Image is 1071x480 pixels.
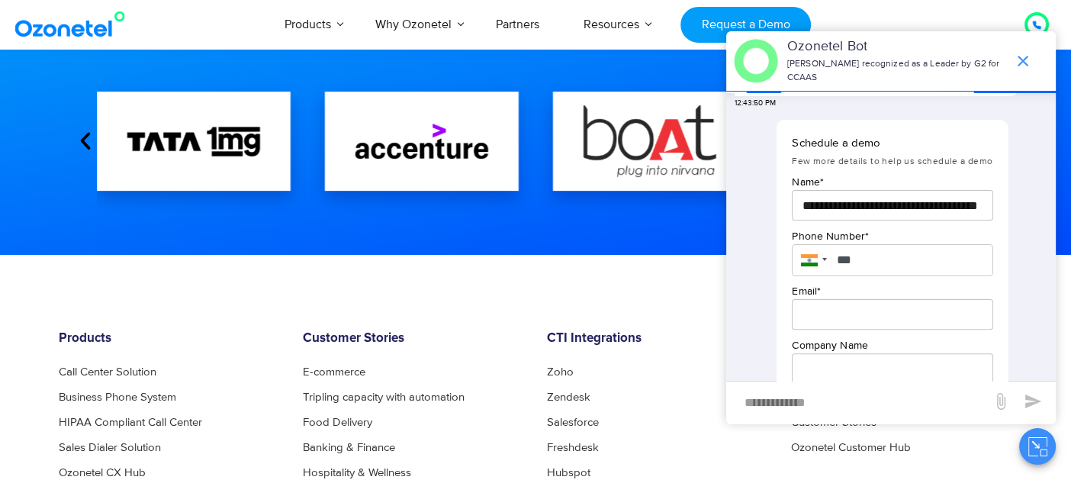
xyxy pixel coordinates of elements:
[547,417,599,428] a: Salesforce
[792,174,992,190] p: Name *
[792,228,992,244] p: Phone Number *
[303,442,395,453] a: Banking & Finance
[59,391,176,403] a: Business Phone System
[303,331,524,346] h6: Customer Stories
[97,61,974,221] div: Image Carousel
[680,7,811,43] a: Request a Demo
[584,105,716,176] img: boat
[735,98,776,109] span: 12:43:50 PM
[547,467,590,478] a: Hubspot
[792,244,831,276] div: India: + 91
[355,124,488,159] img: accentures
[553,92,747,191] div: 2 / 16
[547,331,768,346] h6: CTI Integrations
[303,366,365,378] a: E-commerce
[792,156,992,167] span: Few more details to help us schedule a demo
[127,127,260,156] img: TATA_1mg_Logo.svg
[325,92,519,191] div: 1 / 16
[59,467,146,478] a: Ozonetel CX Hub
[1008,46,1038,76] span: end chat or minimize
[792,135,992,153] p: Schedule a demo
[734,389,984,417] div: new-msg-input
[792,337,992,353] p: Company Name
[787,37,1006,57] p: Ozonetel Bot
[303,417,372,428] a: Food Delivery
[59,417,202,428] a: HIPAA Compliant Call Center
[303,391,465,403] a: Tripling capacity with automation
[59,442,161,453] a: Sales Dialer Solution
[1019,428,1056,465] button: Close chat
[734,39,778,83] img: header
[787,57,1006,85] p: [PERSON_NAME] recognized as a Leader by G2 for CCAAS
[59,366,156,378] a: Call Center Solution
[59,331,280,346] h6: Products
[303,467,411,478] a: Hospitality & Wellness
[792,283,992,299] p: Email *
[547,366,574,378] a: Zoho
[547,442,599,453] a: Freshdesk
[97,92,291,191] div: 16 / 16
[547,391,590,403] a: Zendesk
